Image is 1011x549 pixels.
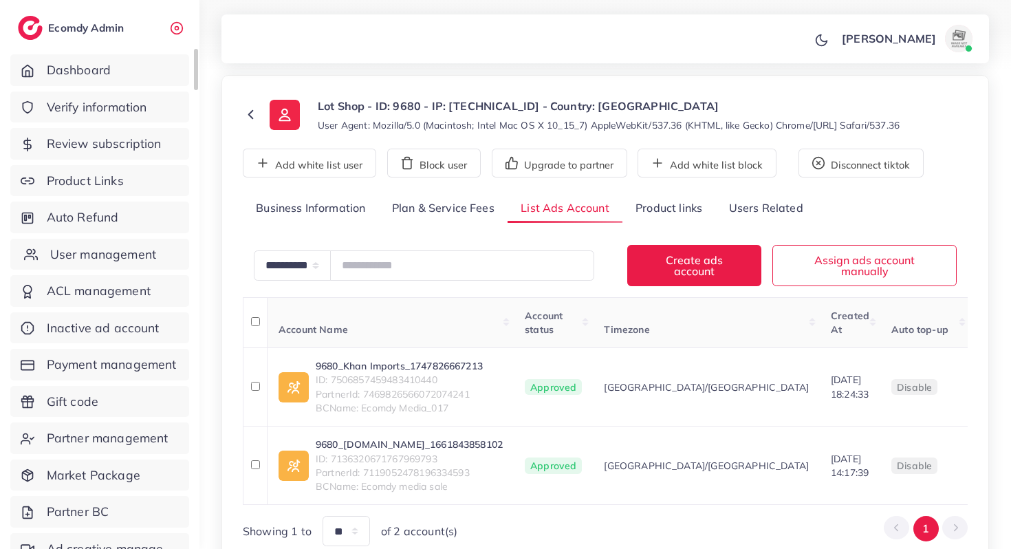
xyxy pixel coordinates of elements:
button: Add white list user [243,149,376,177]
a: Partner management [10,422,189,454]
button: Add white list block [638,149,776,177]
span: ACL management [47,282,151,300]
a: Users Related [715,194,816,224]
span: BCName: Ecomdy media sale [316,480,503,493]
span: Product Links [47,172,124,190]
a: 9680_[DOMAIN_NAME]_1661843858102 [316,438,503,451]
h2: Ecomdy Admin [48,21,127,34]
a: Verify information [10,91,189,123]
span: Inactive ad account [47,319,160,337]
span: Partner management [47,429,168,447]
p: Lot Shop - ID: 9680 - IP: [TECHNICAL_ID] - Country: [GEOGRAPHIC_DATA] [318,98,900,114]
span: Verify information [47,98,147,116]
a: Inactive ad account [10,312,189,344]
span: [GEOGRAPHIC_DATA]/[GEOGRAPHIC_DATA] [604,380,809,394]
ul: Pagination [884,516,968,541]
p: [PERSON_NAME] [842,30,936,47]
img: ic-ad-info.7fc67b75.svg [279,372,309,402]
span: Payment management [47,356,177,374]
a: Market Package [10,460,189,491]
a: Plan & Service Fees [379,194,508,224]
span: PartnerId: 7119052478196334593 [316,466,503,480]
img: ic-ad-info.7fc67b75.svg [279,451,309,481]
span: Partner BC [47,503,109,521]
span: of 2 account(s) [381,524,457,539]
span: Gift code [47,393,98,411]
span: ID: 7136320671767969793 [316,452,503,466]
span: disable [897,381,932,394]
a: Partner BC [10,496,189,528]
a: Payment management [10,349,189,380]
span: Auto top-up [891,323,948,336]
span: [GEOGRAPHIC_DATA]/[GEOGRAPHIC_DATA] [604,459,809,473]
img: avatar [945,25,972,52]
button: Create ads account [627,245,761,286]
a: [PERSON_NAME]avatar [834,25,978,52]
a: ACL management [10,275,189,307]
span: Account status [525,310,563,336]
span: Timezone [604,323,649,336]
span: Auto Refund [47,208,119,226]
span: Dashboard [47,61,111,79]
span: Review subscription [47,135,162,153]
span: User management [50,246,156,263]
button: Assign ads account manually [772,245,957,286]
span: disable [897,460,932,472]
span: PartnerId: 7469826566072074241 [316,387,483,401]
span: [DATE] 14:17:39 [831,453,869,479]
a: Business Information [243,194,379,224]
a: List Ads Account [508,194,622,224]
span: Showing 1 to [243,524,312,539]
span: [DATE] 18:24:33 [831,374,869,400]
a: User management [10,239,189,270]
span: Approved [525,458,582,474]
a: Dashboard [10,54,189,86]
button: Disconnect tiktok [798,149,924,177]
a: Review subscription [10,128,189,160]
span: Account Name [279,323,348,336]
a: Auto Refund [10,202,189,233]
button: Go to page 1 [913,516,939,541]
span: ID: 7506857459483410440 [316,373,483,387]
a: Product links [622,194,715,224]
span: Approved [525,379,582,396]
a: 9680_Khan Imports_1747826667213 [316,359,483,373]
button: Block user [387,149,481,177]
small: User Agent: Mozilla/5.0 (Macintosh; Intel Mac OS X 10_15_7) AppleWebKit/537.36 (KHTML, like Gecko... [318,118,900,132]
a: Product Links [10,165,189,197]
img: ic-user-info.36bf1079.svg [270,100,300,130]
a: Gift code [10,386,189,418]
img: logo [18,16,43,40]
span: BCName: Ecomdy Media_017 [316,401,483,415]
button: Upgrade to partner [492,149,627,177]
span: Created At [831,310,869,336]
a: logoEcomdy Admin [18,16,127,40]
span: Market Package [47,466,140,484]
